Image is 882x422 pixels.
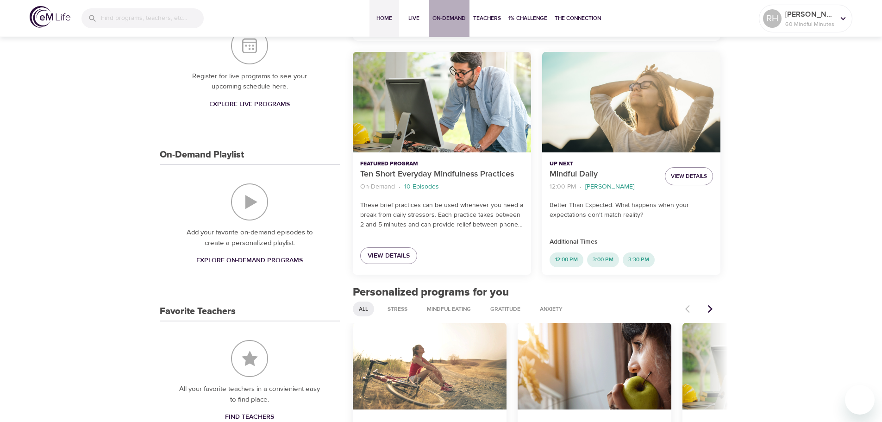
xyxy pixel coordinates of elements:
[534,302,569,316] div: Anxiety
[473,13,501,23] span: Teachers
[196,255,303,266] span: Explore On-Demand Programs
[404,182,439,192] p: 10 Episodes
[360,201,524,230] p: These brief practices can be used whenever you need a break from daily stressors. Each practice t...
[587,252,619,267] div: 3:00 PM
[550,160,657,168] p: Up Next
[178,384,321,405] p: All your favorite teachers in a convienient easy to find place.
[550,256,583,264] span: 12:00 PM
[508,13,547,23] span: 1% Challenge
[623,252,655,267] div: 3:30 PM
[360,168,524,181] p: Ten Short Everyday Mindfulness Practices
[30,6,70,28] img: logo
[353,52,531,152] button: Ten Short Everyday Mindfulness Practices
[700,299,720,319] button: Next items
[231,183,268,220] img: On-Demand Playlist
[623,256,655,264] span: 3:30 PM
[353,286,721,299] h2: Personalized programs for you
[585,182,634,192] p: [PERSON_NAME]
[580,181,582,193] li: ·
[550,182,576,192] p: 12:00 PM
[432,13,466,23] span: On-Demand
[382,305,413,313] span: Stress
[206,96,294,113] a: Explore Live Programs
[550,252,583,267] div: 12:00 PM
[403,13,425,23] span: Live
[542,52,720,152] button: Mindful Daily
[178,227,321,248] p: Add your favorite on-demand episodes to create a personalized playlist.
[193,252,307,269] a: Explore On-Demand Programs
[550,201,713,220] p: Better Than Expected: What happens when your expectations don't match reality?
[484,302,526,316] div: Gratitude
[421,302,477,316] div: Mindful Eating
[845,385,875,415] iframe: Button to launch messaging window
[231,27,268,64] img: Your Live Schedule
[555,13,601,23] span: The Connection
[550,168,657,181] p: Mindful Daily
[360,160,524,168] p: Featured Program
[382,302,413,316] div: Stress
[373,13,395,23] span: Home
[209,99,290,110] span: Explore Live Programs
[763,9,782,28] div: RH
[785,9,834,20] p: [PERSON_NAME]
[360,182,395,192] p: On-Demand
[160,150,244,160] h3: On-Demand Playlist
[399,181,400,193] li: ·
[353,302,374,316] div: All
[231,340,268,377] img: Favorite Teachers
[360,247,417,265] a: View Details
[421,305,476,313] span: Mindful Eating
[485,305,526,313] span: Gratitude
[665,167,713,185] button: View Details
[785,20,834,28] p: 60 Mindful Minutes
[682,323,836,409] button: Ten Short Everyday Mindfulness Practices
[360,181,524,193] nav: breadcrumb
[178,71,321,92] p: Register for live programs to see your upcoming schedule here.
[353,323,507,409] button: Getting Active
[353,305,374,313] span: All
[671,171,707,181] span: View Details
[587,256,619,264] span: 3:00 PM
[550,181,657,193] nav: breadcrumb
[368,250,410,262] span: View Details
[160,306,236,317] h3: Favorite Teachers
[550,237,713,247] p: Additional Times
[534,305,568,313] span: Anxiety
[101,8,204,28] input: Find programs, teachers, etc...
[518,323,671,409] button: Mindful Eating: A Path to Well-being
